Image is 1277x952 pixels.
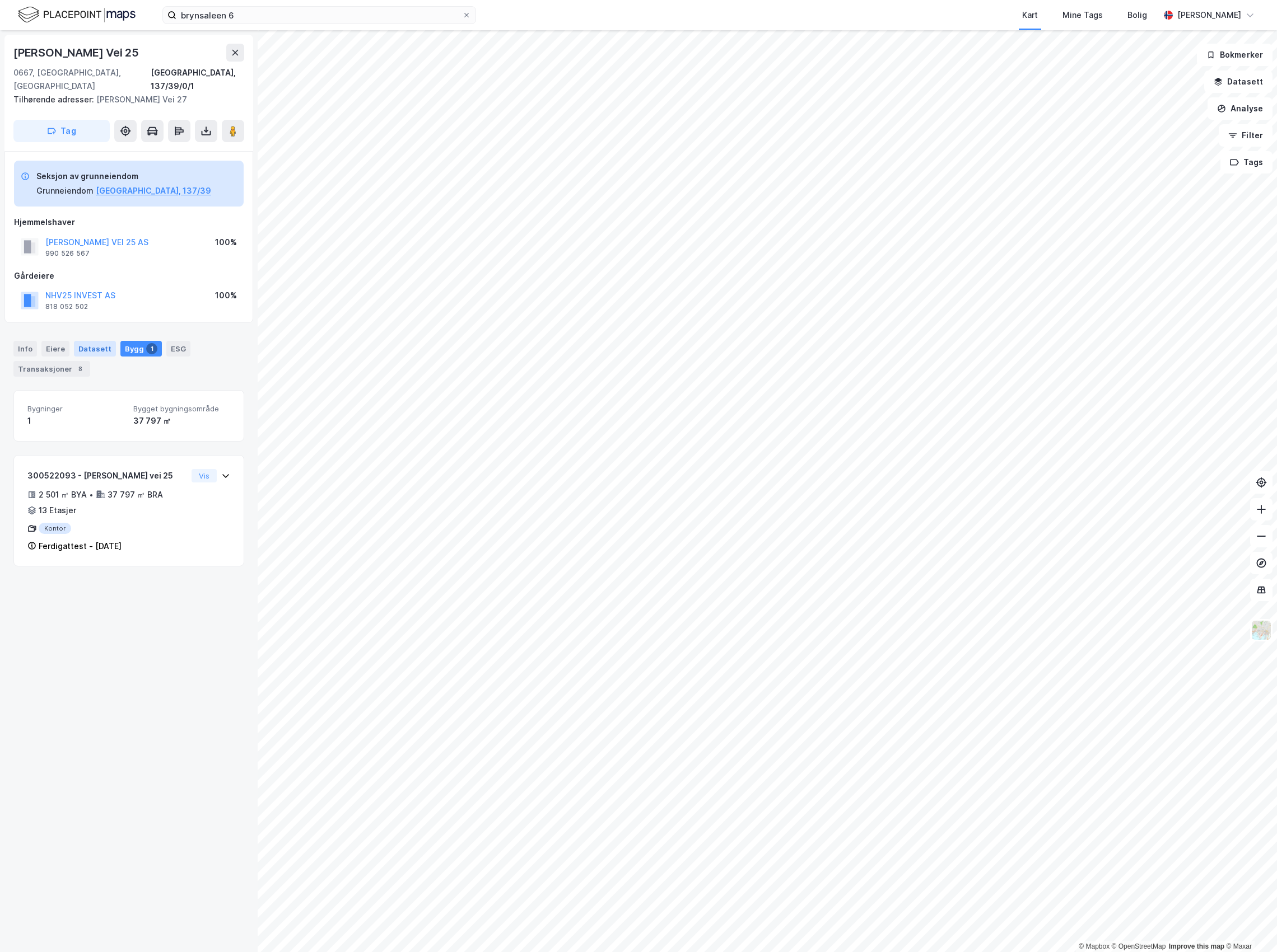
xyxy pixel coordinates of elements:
div: 2 501 ㎡ BYA [39,488,87,501]
div: Bygg [120,341,162,357]
button: Analyse [1208,97,1273,120]
button: Vis [192,469,217,482]
div: Datasett [74,341,116,357]
div: [PERSON_NAME] Vei 25 [13,44,141,62]
div: Bolig [1127,8,1147,22]
div: 300522093 - [PERSON_NAME] vei 25 [27,469,187,482]
div: Kart [1022,8,1038,22]
div: Transaksjoner [13,361,90,377]
div: [PERSON_NAME] Vei 27 [13,93,235,106]
a: Mapbox [1079,942,1110,950]
div: Seksjon av grunneiendom [36,170,211,183]
div: Info [13,341,37,357]
button: Tags [1220,151,1273,173]
div: 13 Etasjer [39,504,76,517]
div: [GEOGRAPHIC_DATA], 137/39/0/1 [151,66,244,93]
span: Bygninger [27,404,124,414]
button: Bokmerker [1197,44,1273,66]
button: Datasett [1204,71,1273,93]
div: 1 [146,343,157,354]
div: Hjemmelshaver [14,215,244,229]
img: Z [1251,620,1272,641]
iframe: Chat Widget [1221,898,1277,952]
button: Filter [1219,124,1273,147]
div: 990 526 567 [45,249,90,258]
div: • [89,490,94,499]
input: Søk på adresse, matrikkel, gårdeiere, leietakere eller personer [176,7,462,24]
div: Mine Tags [1062,8,1103,22]
div: 37 797 ㎡ BRA [108,488,163,501]
div: 100% [215,289,237,302]
div: 37 797 ㎡ [133,414,230,428]
div: 1 [27,414,124,428]
div: ESG [166,341,190,357]
a: OpenStreetMap [1112,942,1166,950]
div: 8 [74,363,86,374]
button: [GEOGRAPHIC_DATA], 137/39 [96,184,211,198]
a: Improve this map [1169,942,1224,950]
div: Eiere [41,341,69,357]
span: Bygget bygningsområde [133,404,230,414]
img: logo.f888ab2527a4732fd821a326f86c7f29.svg [18,5,136,25]
div: 0667, [GEOGRAPHIC_DATA], [GEOGRAPHIC_DATA] [13,66,151,93]
span: Tilhørende adresser: [13,95,96,104]
div: Kontrollprogram for chat [1221,898,1277,952]
div: Ferdigattest - [DATE] [39,540,122,553]
div: [PERSON_NAME] [1177,8,1241,22]
div: Grunneiendom [36,184,94,198]
div: 818 052 502 [45,302,88,311]
div: 100% [215,236,237,249]
button: Tag [13,120,110,142]
div: Gårdeiere [14,269,244,283]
